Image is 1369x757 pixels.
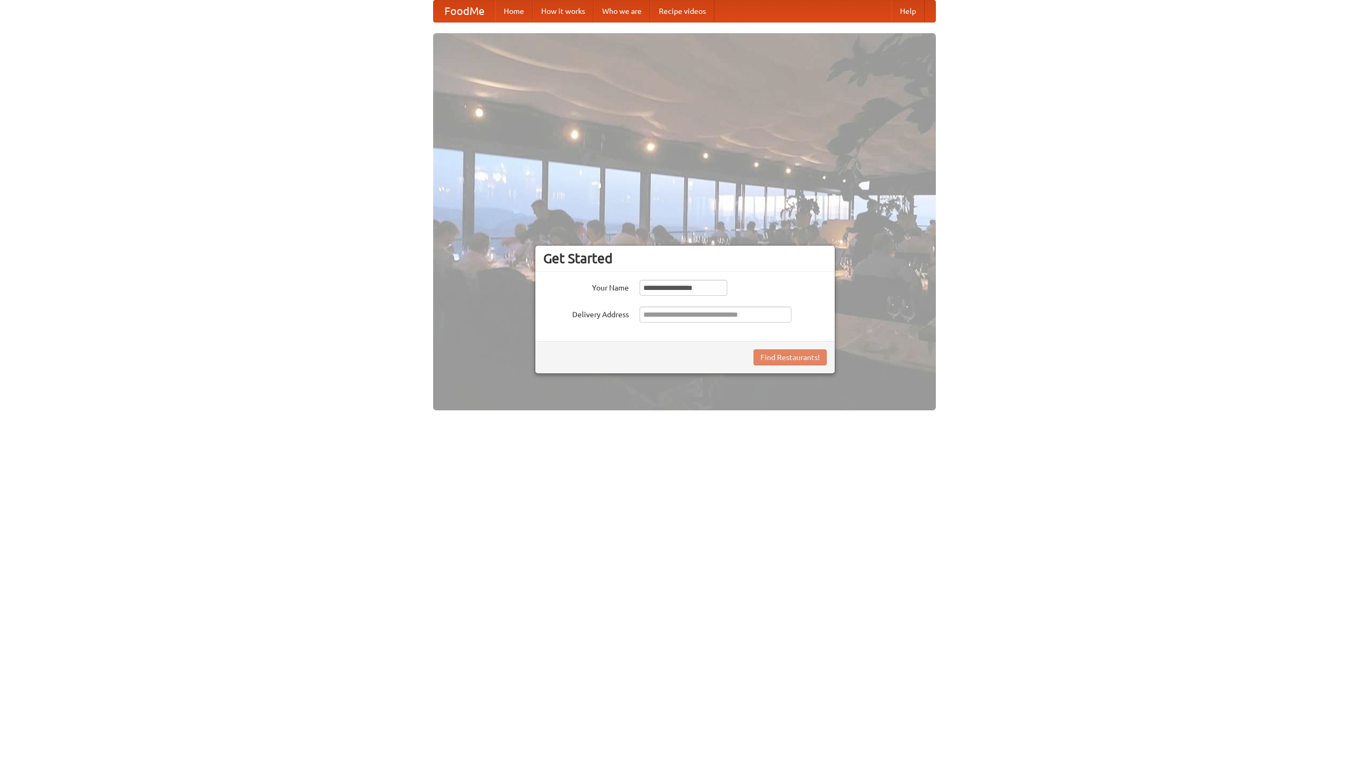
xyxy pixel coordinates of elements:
a: How it works [533,1,594,22]
a: FoodMe [434,1,495,22]
a: Recipe videos [650,1,714,22]
button: Find Restaurants! [753,349,827,365]
label: Delivery Address [543,307,629,320]
a: Home [495,1,533,22]
a: Help [891,1,925,22]
a: Who we are [594,1,650,22]
label: Your Name [543,280,629,293]
h3: Get Started [543,250,827,266]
